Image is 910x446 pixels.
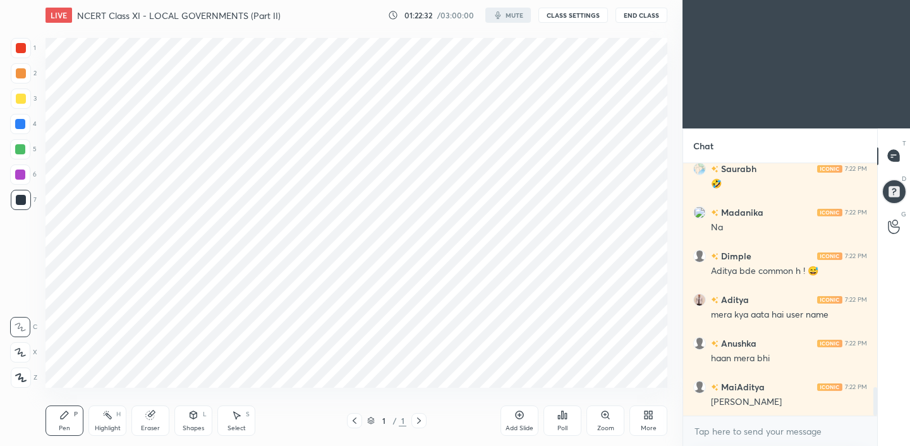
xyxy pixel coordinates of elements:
img: default.png [693,337,706,349]
img: 3 [693,206,706,218]
div: 7:22 PM [845,208,867,216]
div: Highlight [95,425,121,431]
div: Pen [59,425,70,431]
div: [PERSON_NAME] [711,396,867,409]
img: iconic-light.a09c19a4.png [817,208,842,216]
img: iconic-light.a09c19a4.png [817,339,842,347]
img: iconic-light.a09c19a4.png [817,295,842,303]
div: Aditya bde common h ! 😅 [711,265,867,278]
img: no-rating-badge.077c3623.svg [711,253,719,260]
div: H [116,411,121,418]
img: default.png [693,249,706,262]
p: D [902,174,906,183]
div: Eraser [141,425,160,431]
div: haan mera bhi [711,352,867,365]
div: 7:22 PM [845,252,867,259]
div: grid [683,163,877,416]
img: no-rating-badge.077c3623.svg [711,209,719,216]
div: 7:22 PM [845,383,867,390]
img: iconic-light.a09c19a4.png [817,383,842,390]
div: Poll [557,425,567,431]
img: no-rating-badge.077c3623.svg [711,384,719,391]
div: 🤣 [711,178,867,190]
h6: MaiAditya [719,380,765,393]
button: CLASS SETTINGS [538,8,608,23]
p: Chat [683,129,724,163]
img: iconic-light.a09c19a4.png [817,252,842,259]
img: 3760c05b6d7e4692ac51b7d501473af6.jpg [693,162,706,175]
div: L [203,411,207,418]
h6: Anushka [719,337,756,350]
img: no-rating-badge.077c3623.svg [711,297,719,304]
div: 5 [10,139,37,159]
div: 7:22 PM [845,295,867,303]
p: G [901,209,906,219]
img: no-rating-badge.077c3623.svg [711,166,719,173]
div: Select [227,425,246,431]
div: 1 [399,415,406,426]
img: iconic-light.a09c19a4.png [817,164,842,172]
div: LIVE [45,8,72,23]
div: 4 [10,114,37,134]
div: 3 [11,89,37,109]
h6: Aditya [719,293,749,306]
img: 9b40f35b4b8e4729b03dee77656edb57.jpg [693,293,706,306]
div: Zoom [597,425,614,431]
h4: NCERT Class XI - LOCAL GOVERNMENTS (Part II) [77,9,281,22]
p: T [902,139,906,148]
div: C [10,317,37,337]
h6: Saurabh [719,162,756,175]
div: mera kya aata hai user name [711,309,867,321]
div: 6 [10,164,37,185]
div: Add Slide [506,425,533,431]
div: 1 [377,417,390,424]
div: P [74,411,78,418]
h6: Madanika [719,206,763,219]
div: 1 [11,38,36,58]
div: Shapes [183,425,204,431]
div: 7:22 PM [845,164,867,172]
div: 2 [11,63,37,84]
div: 7:22 PM [845,339,867,347]
img: default.png [693,380,706,393]
div: More [641,425,657,431]
button: End Class [616,8,667,23]
div: X [10,342,37,362]
img: no-rating-badge.077c3623.svg [711,340,719,347]
div: Na [711,221,867,234]
div: / [392,417,396,424]
div: Z [11,368,37,388]
div: 7 [11,190,37,210]
div: S [246,411,250,418]
h6: Dimple [719,249,751,263]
